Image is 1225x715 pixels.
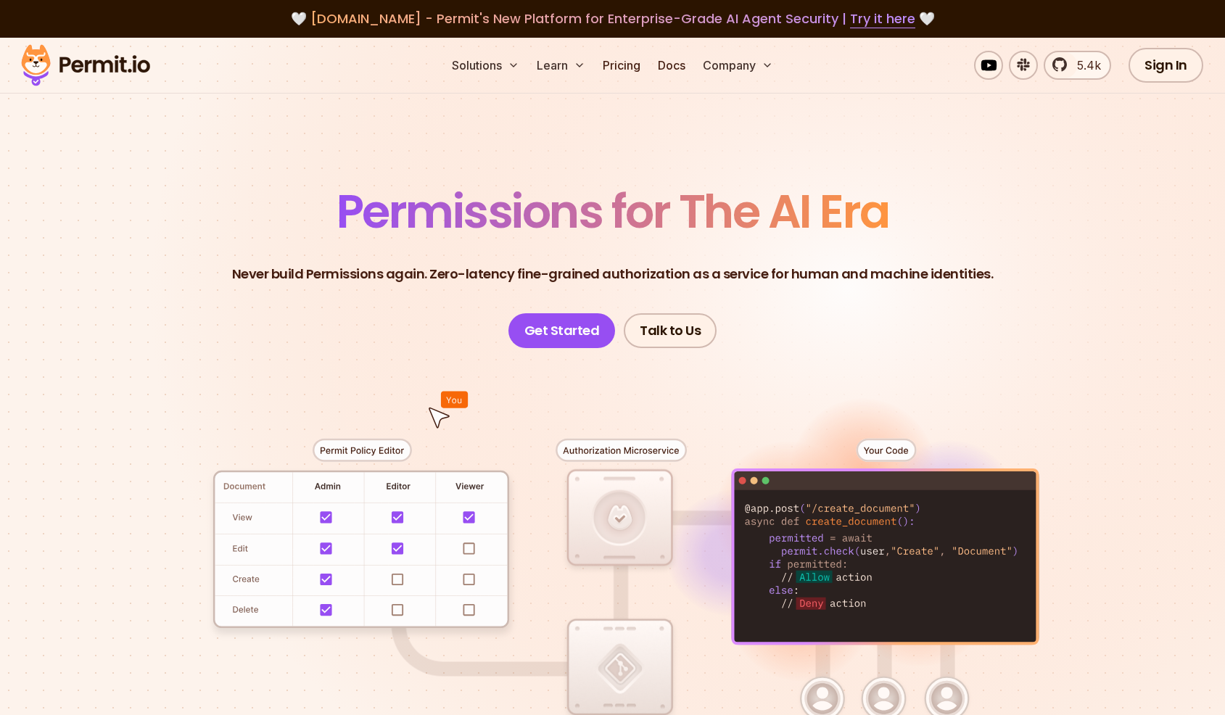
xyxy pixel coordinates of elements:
[624,313,717,348] a: Talk to Us
[597,51,646,80] a: Pricing
[15,41,157,90] img: Permit logo
[310,9,915,28] span: [DOMAIN_NAME] - Permit's New Platform for Enterprise-Grade AI Agent Security |
[697,51,779,80] button: Company
[531,51,591,80] button: Learn
[508,313,616,348] a: Get Started
[1129,48,1203,83] a: Sign In
[232,264,994,284] p: Never build Permissions again. Zero-latency fine-grained authorization as a service for human and...
[1068,57,1101,74] span: 5.4k
[652,51,691,80] a: Docs
[337,179,889,244] span: Permissions for The AI Era
[850,9,915,28] a: Try it here
[446,51,525,80] button: Solutions
[35,9,1190,29] div: 🤍 🤍
[1044,51,1111,80] a: 5.4k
